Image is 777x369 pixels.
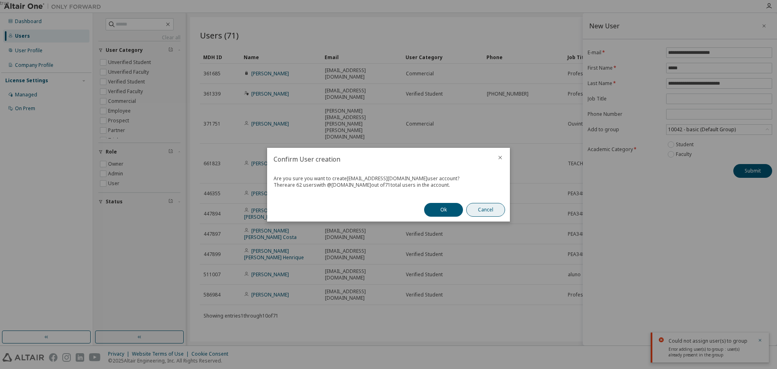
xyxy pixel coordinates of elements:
button: close [497,154,503,161]
h2: Confirm User creation [267,148,490,171]
div: There are 62 users with @ [DOMAIN_NAME] out of 71 total users in the account. [274,182,503,188]
button: Cancel [466,203,505,217]
div: Are you sure you want to create [EMAIL_ADDRESS][DOMAIN_NAME] user account? [274,175,503,182]
button: Ok [424,203,463,217]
